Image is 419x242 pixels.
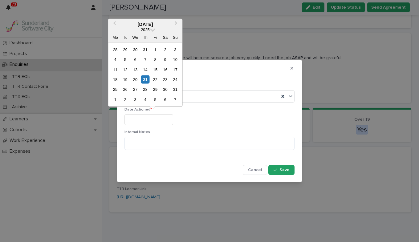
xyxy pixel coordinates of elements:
div: We [131,33,139,41]
div: Choose Wednesday, 6 August 2025 [131,55,139,64]
div: Choose Friday, 15 August 2025 [151,65,159,74]
div: Choose Monday, 4 August 2025 [111,55,119,64]
div: Choose Monday, 11 August 2025 [111,65,119,74]
div: Choose Wednesday, 27 August 2025 [131,85,139,94]
div: Choose Tuesday, 26 August 2025 [121,85,129,94]
div: Tu [121,33,129,41]
div: Choose Friday, 8 August 2025 [151,55,159,64]
div: Choose Thursday, 4 September 2025 [141,95,149,103]
div: Choose Thursday, 14 August 2025 [141,65,149,74]
div: Choose Saturday, 2 August 2025 [161,45,169,54]
div: Choose Saturday, 9 August 2025 [161,55,169,64]
div: Mo [111,33,119,41]
div: Su [171,33,179,41]
div: Choose Sunday, 10 August 2025 [171,55,179,64]
div: Choose Monday, 1 September 2025 [111,95,119,103]
div: Choose Saturday, 16 August 2025 [161,65,169,74]
div: Choose Thursday, 7 August 2025 [141,55,149,64]
div: Choose Sunday, 3 August 2025 [171,45,179,54]
div: month 2025-08 [110,44,180,104]
div: Choose Sunday, 31 August 2025 [171,85,179,94]
div: Choose Sunday, 7 September 2025 [171,95,179,103]
div: Choose Thursday, 31 July 2025 [141,45,149,54]
div: Choose Tuesday, 5 August 2025 [121,55,129,64]
div: Choose Tuesday, 19 August 2025 [121,75,129,84]
div: Choose Monday, 25 August 2025 [111,85,119,94]
div: Choose Tuesday, 29 July 2025 [121,45,129,54]
div: Choose Wednesday, 20 August 2025 [131,75,139,84]
div: Sa [161,33,169,41]
div: Choose Saturday, 6 September 2025 [161,95,169,103]
span: Internal Notes [124,130,150,134]
div: Choose Monday, 18 August 2025 [111,75,119,84]
div: Th [141,33,149,41]
div: [DATE] [108,21,182,27]
span: Date Actioned [124,108,152,111]
div: Choose Saturday, 30 August 2025 [161,85,169,94]
div: Choose Friday, 5 September 2025 [151,95,159,103]
div: Choose Wednesday, 30 July 2025 [131,45,139,54]
div: Choose Tuesday, 12 August 2025 [121,65,129,74]
button: Next Month [172,19,182,29]
button: Cancel [243,165,267,175]
span: Save [279,168,290,172]
div: Choose Monday, 28 July 2025 [111,45,119,54]
div: Choose Sunday, 24 August 2025 [171,75,179,84]
div: Choose Tuesday, 2 September 2025 [121,95,129,103]
div: Fr [151,33,159,41]
div: Choose Friday, 29 August 2025 [151,85,159,94]
div: Choose Sunday, 17 August 2025 [171,65,179,74]
div: Choose Saturday, 23 August 2025 [161,75,169,84]
div: Choose Wednesday, 13 August 2025 [131,65,139,74]
span: 2025 [141,27,149,32]
div: Choose Friday, 1 August 2025 [151,45,159,54]
span: Cancel [248,168,262,172]
button: Previous Month [109,19,119,29]
div: Choose Thursday, 21 August 2025 [141,75,149,84]
div: Choose Friday, 22 August 2025 [151,75,159,84]
div: Choose Wednesday, 3 September 2025 [131,95,139,103]
button: Save [268,165,295,175]
div: Choose Thursday, 28 August 2025 [141,85,149,94]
